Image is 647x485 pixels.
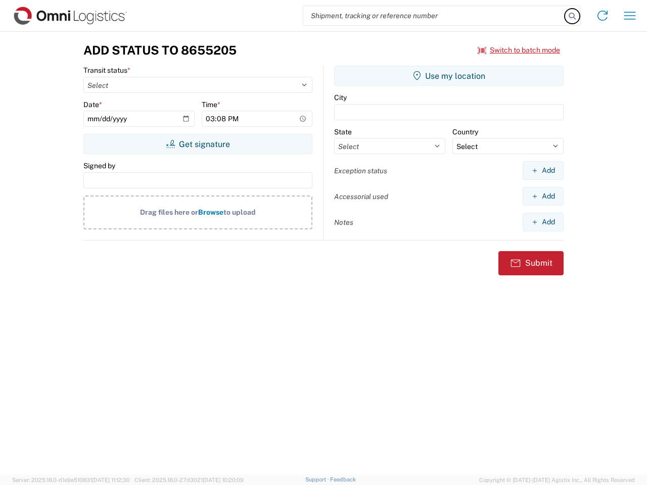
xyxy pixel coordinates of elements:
[83,66,130,75] label: Transit status
[523,187,564,206] button: Add
[498,251,564,275] button: Submit
[83,43,237,58] h3: Add Status to 8655205
[334,192,388,201] label: Accessorial used
[12,477,130,483] span: Server: 2025.18.0-d1e9a510831
[202,100,220,109] label: Time
[334,166,387,175] label: Exception status
[83,161,115,170] label: Signed by
[334,93,347,102] label: City
[203,477,244,483] span: [DATE] 10:20:09
[303,6,565,25] input: Shipment, tracking or reference number
[334,66,564,86] button: Use my location
[223,208,256,216] span: to upload
[523,161,564,180] button: Add
[452,127,478,136] label: Country
[140,208,198,216] span: Drag files here or
[198,208,223,216] span: Browse
[83,134,312,154] button: Get signature
[479,475,635,484] span: Copyright © [DATE]-[DATE] Agistix Inc., All Rights Reserved
[305,476,331,482] a: Support
[83,100,102,109] label: Date
[334,218,353,227] label: Notes
[523,213,564,231] button: Add
[330,476,356,482] a: Feedback
[92,477,130,483] span: [DATE] 11:12:30
[334,127,352,136] label: State
[134,477,244,483] span: Client: 2025.18.0-27d3021
[478,42,560,59] button: Switch to batch mode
